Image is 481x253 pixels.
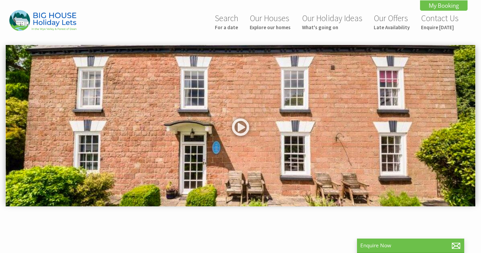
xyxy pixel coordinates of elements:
[421,13,459,31] a: Contact UsEnquire [DATE]
[302,13,362,31] a: Our Holiday IdeasWhat's going on
[250,13,291,31] a: Our HousesExplore our homes
[250,24,291,31] small: Explore our homes
[215,24,238,31] small: For a date
[374,24,410,31] small: Late Availability
[374,13,410,31] a: Our OffersLate Availability
[421,24,459,31] small: Enquire [DATE]
[302,24,362,31] small: What's going on
[420,0,468,11] a: My Booking
[215,13,238,31] a: SearchFor a date
[360,242,461,249] p: Enquire Now
[9,10,76,31] img: Big House Holiday Lets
